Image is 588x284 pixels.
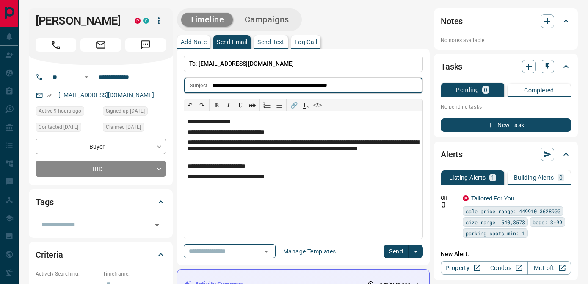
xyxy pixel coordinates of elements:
[103,106,166,118] div: Sun Aug 10 2025
[181,39,207,45] p: Add Note
[106,123,141,131] span: Claimed [DATE]
[238,102,243,109] span: 𝐔
[36,38,76,52] span: Call
[58,92,154,98] a: [EMAIL_ADDRESS][DOMAIN_NAME]
[223,99,235,111] button: 𝑰
[190,82,209,89] p: Subject:
[441,11,571,31] div: Notes
[135,18,141,24] div: property.ca
[278,245,341,258] button: Manage Templates
[39,123,78,131] span: Contacted [DATE]
[484,261,527,275] a: Condos
[36,270,99,278] p: Actively Searching:
[441,56,571,77] div: Tasks
[527,261,571,275] a: Mr.Loft
[80,38,121,52] span: Email
[441,36,571,44] p: No notes available
[236,13,298,27] button: Campaigns
[217,39,247,45] p: Send Email
[441,261,484,275] a: Property
[384,245,423,258] div: split button
[441,250,571,259] p: New Alert:
[300,99,312,111] button: T̲ₓ
[441,202,447,208] svg: Push Notification Only
[491,175,494,181] p: 1
[441,118,571,132] button: New Task
[295,39,317,45] p: Log Call
[441,194,458,202] p: Off
[249,102,256,109] s: ab
[312,99,323,111] button: </>
[184,99,196,111] button: ↶
[184,56,423,72] p: To:
[81,72,91,82] button: Open
[36,245,166,265] div: Criteria
[288,99,300,111] button: 🔗
[471,195,514,202] a: Tailored For You
[36,14,122,28] h1: [PERSON_NAME]
[466,218,525,226] span: size range: 540,3573
[260,245,272,257] button: Open
[246,99,258,111] button: ab
[36,195,53,209] h2: Tags
[484,87,487,93] p: 0
[235,99,246,111] button: 𝐔
[524,87,554,93] p: Completed
[456,87,479,93] p: Pending
[199,60,294,67] span: [EMAIL_ADDRESS][DOMAIN_NAME]
[181,13,233,27] button: Timeline
[466,207,560,215] span: sale price range: 449910,3628900
[36,139,166,154] div: Buyer
[463,195,469,201] div: property.ca
[514,175,554,181] p: Building Alerts
[196,99,208,111] button: ↷
[36,192,166,212] div: Tags
[449,175,486,181] p: Listing Alerts
[39,107,81,115] span: Active 9 hours ago
[559,175,563,181] p: 0
[441,148,463,161] h2: Alerts
[36,106,99,118] div: Fri Aug 15 2025
[466,229,525,237] span: parking spots min: 1
[106,107,145,115] span: Signed up [DATE]
[441,14,463,28] h2: Notes
[533,218,562,226] span: beds: 3-99
[125,38,166,52] span: Message
[36,123,99,134] div: Mon Aug 11 2025
[36,161,166,177] div: TBD
[384,245,409,258] button: Send
[103,123,166,134] div: Mon Aug 11 2025
[261,99,273,111] button: Numbered list
[151,219,163,231] button: Open
[273,99,285,111] button: Bullet list
[211,99,223,111] button: 𝐁
[441,144,571,164] div: Alerts
[103,270,166,278] p: Timeframe:
[36,248,63,262] h2: Criteria
[257,39,284,45] p: Send Text
[441,60,462,73] h2: Tasks
[143,18,149,24] div: condos.ca
[47,92,52,98] svg: Email Verified
[441,100,571,113] p: No pending tasks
